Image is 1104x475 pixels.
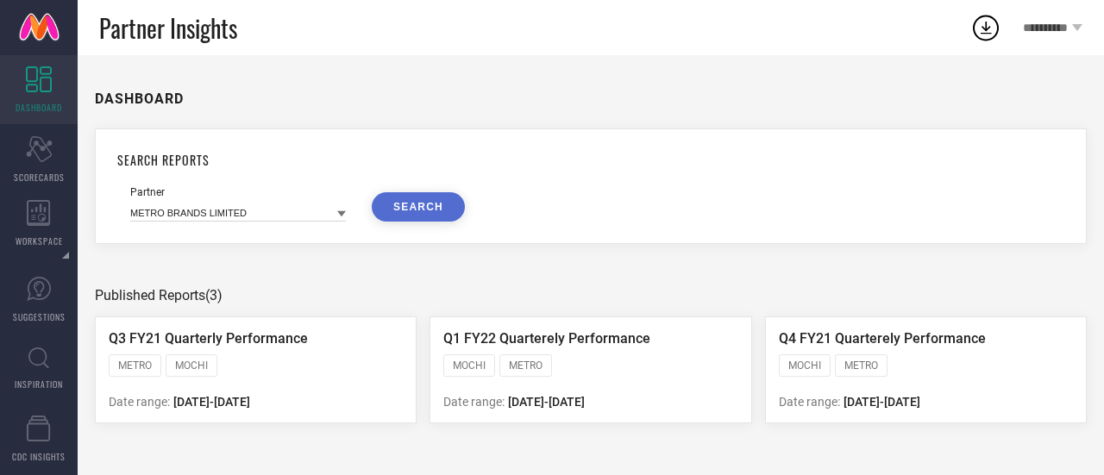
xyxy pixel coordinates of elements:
[13,310,66,323] span: SUGGESTIONS
[12,450,66,463] span: CDC INSIGHTS
[443,330,650,347] span: Q1 FY22 Quarterely Performance
[173,395,250,409] span: [DATE] - [DATE]
[99,10,237,46] span: Partner Insights
[109,330,308,347] span: Q3 FY21 Quarterly Performance
[970,12,1001,43] div: Open download list
[443,395,505,409] span: Date range:
[118,359,152,372] span: METRO
[117,151,1064,169] h1: SEARCH REPORTS
[16,234,63,247] span: WORKSPACE
[779,395,840,409] span: Date range:
[16,101,62,114] span: DASHBOARD
[130,186,346,198] div: Partner
[175,359,208,372] span: MOCHI
[844,395,920,409] span: [DATE] - [DATE]
[788,359,821,372] span: MOCHI
[779,330,986,347] span: Q4 FY21 Quarterely Performance
[14,171,65,184] span: SCORECARDS
[109,395,170,409] span: Date range:
[453,359,486,372] span: MOCHI
[372,192,465,222] button: SEARCH
[95,287,1087,303] div: Published Reports (3)
[508,395,585,409] span: [DATE] - [DATE]
[509,359,543,372] span: METRO
[844,359,878,372] span: METRO
[15,378,63,391] span: INSPIRATION
[95,91,184,107] h1: DASHBOARD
